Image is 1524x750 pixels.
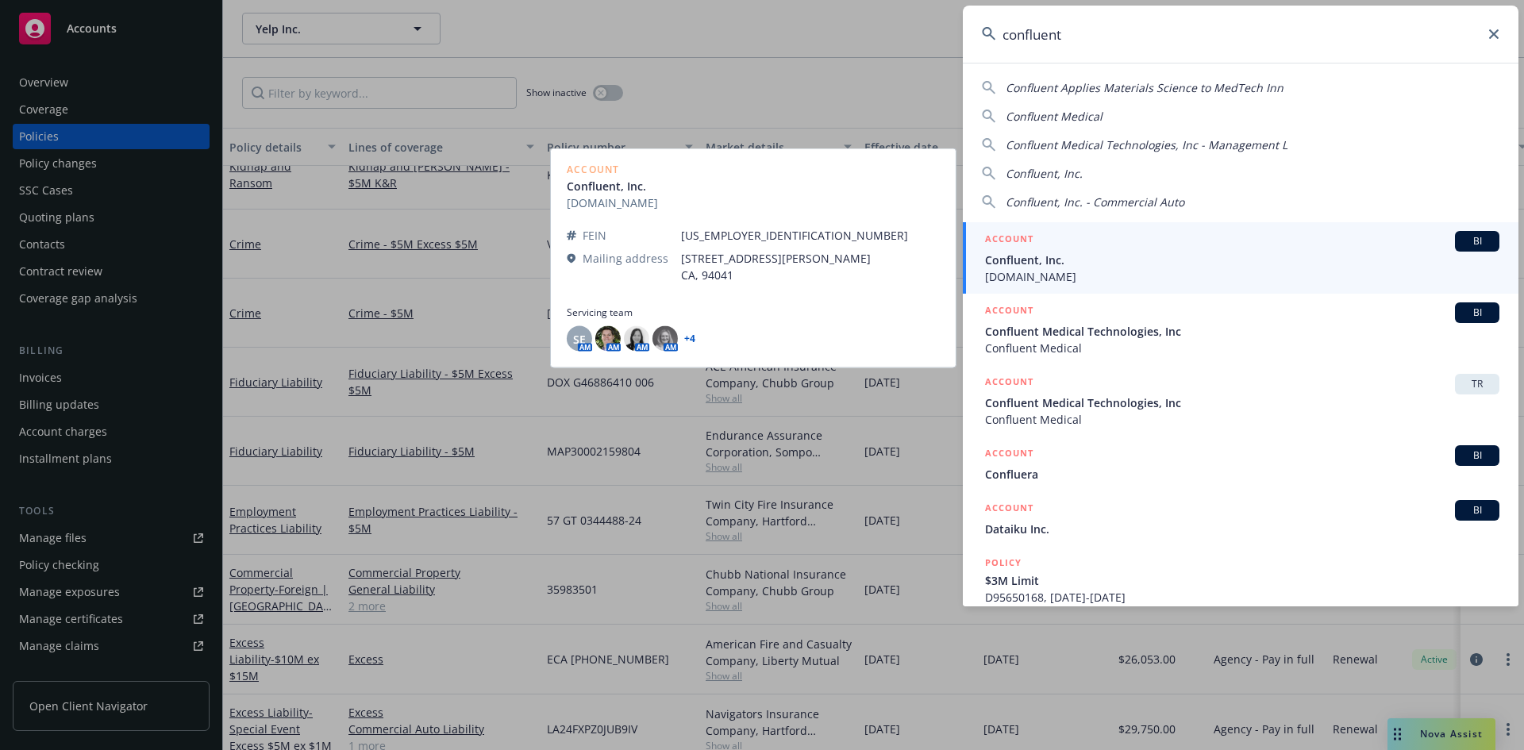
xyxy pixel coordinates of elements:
[1006,80,1283,95] span: Confluent Applies Materials Science to MedTech Inn
[985,231,1033,250] h5: ACCOUNT
[985,340,1499,356] span: Confluent Medical
[1461,448,1493,463] span: BI
[963,294,1518,365] a: ACCOUNTBIConfluent Medical Technologies, IncConfluent Medical
[985,555,1022,571] h5: POLICY
[1461,234,1493,248] span: BI
[985,268,1499,285] span: [DOMAIN_NAME]
[963,365,1518,437] a: ACCOUNTTRConfluent Medical Technologies, IncConfluent Medical
[985,374,1033,393] h5: ACCOUNT
[1461,306,1493,320] span: BI
[1461,503,1493,517] span: BI
[985,394,1499,411] span: Confluent Medical Technologies, Inc
[985,589,1499,606] span: D95650168, [DATE]-[DATE]
[963,6,1518,63] input: Search...
[963,437,1518,491] a: ACCOUNTBIConfluera
[1006,137,1287,152] span: Confluent Medical Technologies, Inc - Management L
[1006,166,1083,181] span: Confluent, Inc.
[963,222,1518,294] a: ACCOUNTBIConfluent, Inc.[DOMAIN_NAME]
[985,466,1499,483] span: Confluera
[985,411,1499,428] span: Confluent Medical
[1006,194,1184,210] span: Confluent, Inc. - Commercial Auto
[985,302,1033,321] h5: ACCOUNT
[985,572,1499,589] span: $3M Limit
[963,491,1518,546] a: ACCOUNTBIDataiku Inc.
[985,521,1499,537] span: Dataiku Inc.
[1006,109,1103,124] span: Confluent Medical
[985,445,1033,464] h5: ACCOUNT
[985,252,1499,268] span: Confluent, Inc.
[985,500,1033,519] h5: ACCOUNT
[1461,377,1493,391] span: TR
[985,323,1499,340] span: Confluent Medical Technologies, Inc
[963,546,1518,614] a: POLICY$3M LimitD95650168, [DATE]-[DATE]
